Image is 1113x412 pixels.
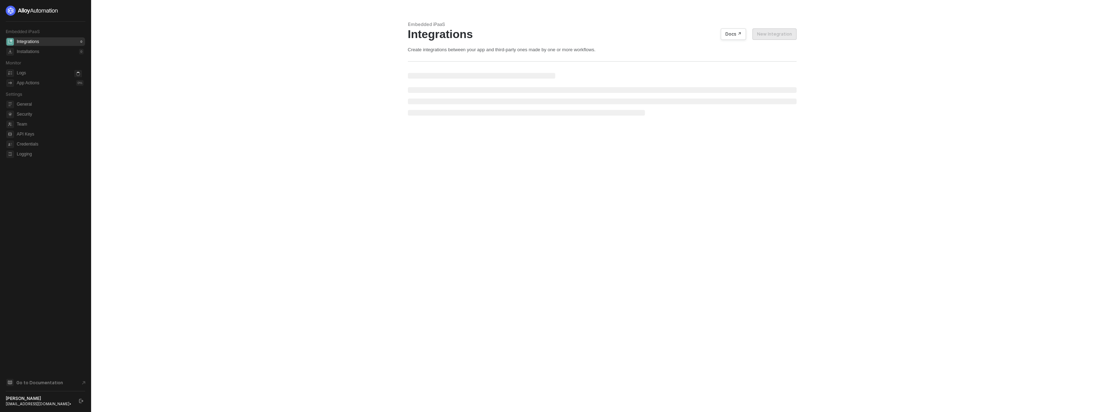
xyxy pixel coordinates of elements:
[17,70,26,76] div: Logs
[79,399,83,403] span: logout
[16,380,63,386] span: Go to Documentation
[6,131,14,138] span: api-key
[752,28,797,40] button: New Integration
[6,79,14,87] span: icon-app-actions
[6,379,14,386] span: documentation
[17,110,84,118] span: Security
[74,70,82,78] span: icon-loader
[79,39,84,44] div: 0
[6,141,14,148] span: credentials
[6,111,14,118] span: security
[6,29,40,34] span: Embedded iPaaS
[6,6,85,16] a: logo
[408,47,797,53] div: Create integrations between your app and third-party ones made by one or more workflows.
[17,80,39,86] div: App Actions
[6,396,73,401] div: [PERSON_NAME]
[408,21,797,27] div: Embedded iPaaS
[80,379,87,386] span: document-arrow
[721,28,746,40] button: Docs ↗
[17,140,84,148] span: Credentials
[17,100,84,109] span: General
[6,91,22,97] span: Settings
[6,401,73,406] div: [EMAIL_ADDRESS][DOMAIN_NAME] •
[6,69,14,77] span: icon-logs
[6,150,14,158] span: logging
[17,150,84,158] span: Logging
[76,80,84,86] div: 0 %
[6,378,85,387] a: Knowledge Base
[6,38,14,46] span: integrations
[408,27,797,41] div: Integrations
[6,48,14,56] span: installations
[6,101,14,108] span: general
[6,121,14,128] span: team
[6,60,21,65] span: Monitor
[17,120,84,128] span: Team
[17,39,39,45] div: Integrations
[17,130,84,138] span: API Keys
[17,49,39,55] div: Installations
[79,49,84,54] div: 0
[725,31,741,37] div: Docs ↗
[6,6,58,16] img: logo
